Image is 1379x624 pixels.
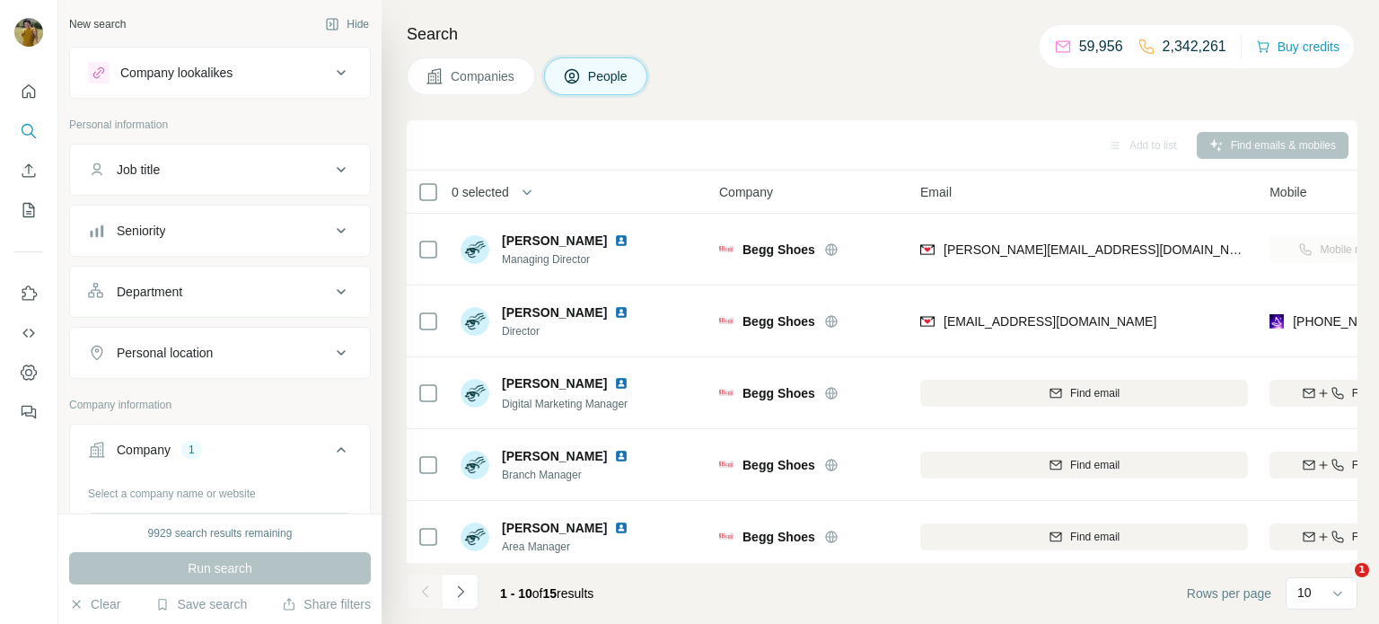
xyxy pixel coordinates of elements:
div: Job title [117,161,160,179]
div: Seniority [117,222,165,240]
img: Avatar [461,379,489,408]
button: Seniority [70,209,370,252]
span: [PERSON_NAME] [502,447,607,465]
span: Managing Director [502,251,636,268]
img: Avatar [461,307,489,336]
div: Company [117,441,171,459]
img: LinkedIn logo [614,376,628,391]
iframe: Intercom live chat [1318,563,1361,606]
button: Share filters [282,595,371,613]
p: Company information [69,397,371,413]
img: Avatar [461,523,489,551]
button: Navigate to next page [443,574,479,610]
img: Avatar [461,235,489,264]
span: Find email [1070,385,1120,401]
span: Rows per page [1187,584,1271,602]
button: Company1 [70,428,370,479]
span: Companies [451,67,516,85]
span: Company [719,183,773,201]
span: Begg Shoes [742,241,815,259]
img: LinkedIn logo [614,233,628,248]
span: [PERSON_NAME] [502,232,607,250]
button: Clear [69,595,120,613]
div: Company lookalikes [120,64,233,82]
button: Find email [920,523,1248,550]
div: 9929 search results remaining [148,525,293,541]
h4: Search [407,22,1357,47]
span: Begg Shoes [742,312,815,330]
button: Find email [920,380,1248,407]
span: 15 [543,586,558,601]
button: My lists [14,194,43,226]
span: 0 selected [452,183,509,201]
img: Avatar [14,18,43,47]
span: results [500,586,593,601]
button: Personal location [70,331,370,374]
button: Job title [70,148,370,191]
img: provider wiza logo [1269,312,1284,330]
span: of [532,586,543,601]
span: Email [920,183,952,201]
span: Area Manager [502,539,636,555]
p: Personal information [69,117,371,133]
span: [PERSON_NAME][EMAIL_ADDRESS][DOMAIN_NAME] [944,242,1260,257]
img: provider findymail logo [920,312,935,330]
div: Personal location [117,344,213,362]
button: Use Surfe on LinkedIn [14,277,43,310]
button: Feedback [14,396,43,428]
button: Search [14,115,43,147]
p: 59,956 [1079,36,1123,57]
span: Digital Marketing Manager [502,398,628,410]
p: 10 [1297,584,1312,602]
button: Use Surfe API [14,317,43,349]
img: Logo of Begg Shoes [719,533,733,540]
button: Department [70,270,370,313]
button: Buy credits [1256,34,1339,59]
button: Quick start [14,75,43,108]
img: LinkedIn logo [614,305,628,320]
img: Logo of Begg Shoes [719,318,733,324]
img: LinkedIn logo [614,521,628,535]
span: Begg Shoes [742,384,815,402]
span: Find email [1070,529,1120,545]
img: Logo of Begg Shoes [719,246,733,252]
button: Save search [155,595,247,613]
span: Mobile [1269,183,1306,201]
div: New search [69,16,126,32]
button: Hide [312,11,382,38]
button: Find email [920,452,1248,479]
button: Company lookalikes [70,51,370,94]
span: [EMAIL_ADDRESS][DOMAIN_NAME] [944,314,1156,329]
span: People [588,67,629,85]
span: Begg Shoes [742,456,815,474]
div: 1 [181,442,202,458]
img: LinkedIn logo [614,449,628,463]
span: 1 - 10 [500,586,532,601]
div: Select a company name or website [88,479,352,502]
span: [PERSON_NAME] [502,303,607,321]
span: Branch Manager [502,467,636,483]
div: Department [117,283,182,301]
button: Enrich CSV [14,154,43,187]
span: 1 [1355,563,1369,577]
img: Avatar [461,451,489,479]
span: Director [502,323,636,339]
span: Find email [1070,457,1120,473]
img: provider findymail logo [920,241,935,259]
span: [PERSON_NAME] [502,374,607,392]
span: Begg Shoes [742,528,815,546]
img: Logo of Begg Shoes [719,461,733,468]
p: 2,342,261 [1163,36,1226,57]
button: Dashboard [14,356,43,389]
span: [PERSON_NAME] [502,519,607,537]
img: Logo of Begg Shoes [719,390,733,396]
